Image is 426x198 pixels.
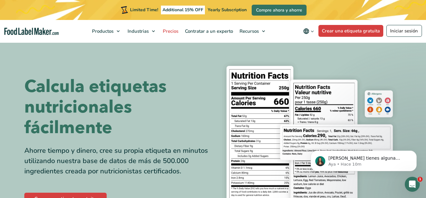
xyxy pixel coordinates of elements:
[318,25,384,37] a: Crear una etiqueta gratuita
[90,28,114,34] span: Productos
[160,20,180,42] a: Precios
[238,28,259,34] span: Recursos
[124,20,158,42] a: Industrias
[89,20,123,42] a: Productos
[386,25,422,37] a: Iniciar sesión
[301,138,426,181] iframe: Intercom notifications mensaje
[236,20,268,42] a: Recursos
[299,25,318,37] button: Change language
[252,5,307,16] a: Compre ahora y ahorre
[182,20,235,42] a: Contratar a un experto
[4,28,59,35] a: Food Label Maker homepage
[24,146,208,176] div: Ahorre tiempo y dinero, cree su propia etiqueta en minutos utilizando nuestra base de datos de má...
[126,28,149,34] span: Industrias
[405,177,420,192] iframe: Intercom live chat
[24,76,208,138] h1: Calcula etiquetas nutricionales fácilmente
[418,177,423,182] span: 1
[183,28,234,34] span: Contratar a un experto
[130,7,158,13] span: Limited Time!
[208,7,247,13] span: Yearly Subscription
[161,6,205,14] span: Additional 15% OFF
[161,28,179,34] span: Precios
